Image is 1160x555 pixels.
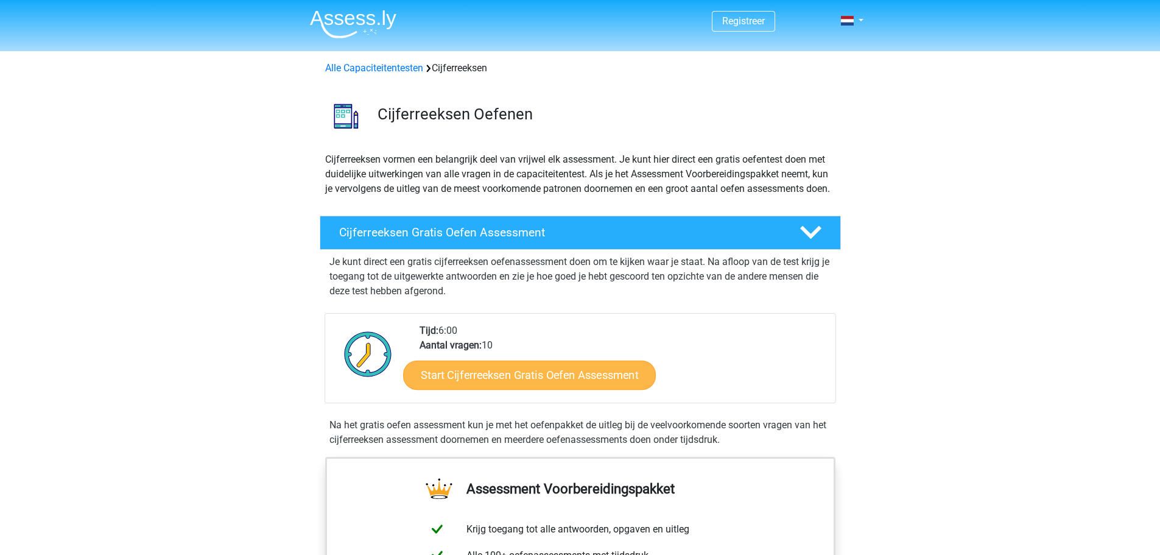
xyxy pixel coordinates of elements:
[339,225,780,239] h4: Cijferreeksen Gratis Oefen Assessment
[403,360,656,389] a: Start Cijferreeksen Gratis Oefen Assessment
[325,418,836,447] div: Na het gratis oefen assessment kun je met het oefenpakket de uitleg bij de veelvoorkomende soorte...
[320,61,840,76] div: Cijferreeksen
[410,323,835,403] div: 6:00 10
[320,90,372,142] img: cijferreeksen
[315,216,846,250] a: Cijferreeksen Gratis Oefen Assessment
[337,323,399,384] img: Klok
[420,325,438,336] b: Tijd:
[310,10,396,38] img: Assessly
[325,62,423,74] a: Alle Capaciteitentesten
[325,152,835,196] p: Cijferreeksen vormen een belangrijk deel van vrijwel elk assessment. Je kunt hier direct een grat...
[378,105,831,124] h3: Cijferreeksen Oefenen
[329,255,831,299] p: Je kunt direct een gratis cijferreeksen oefenassessment doen om te kijken waar je staat. Na afloo...
[420,339,482,351] b: Aantal vragen:
[722,15,765,27] a: Registreer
